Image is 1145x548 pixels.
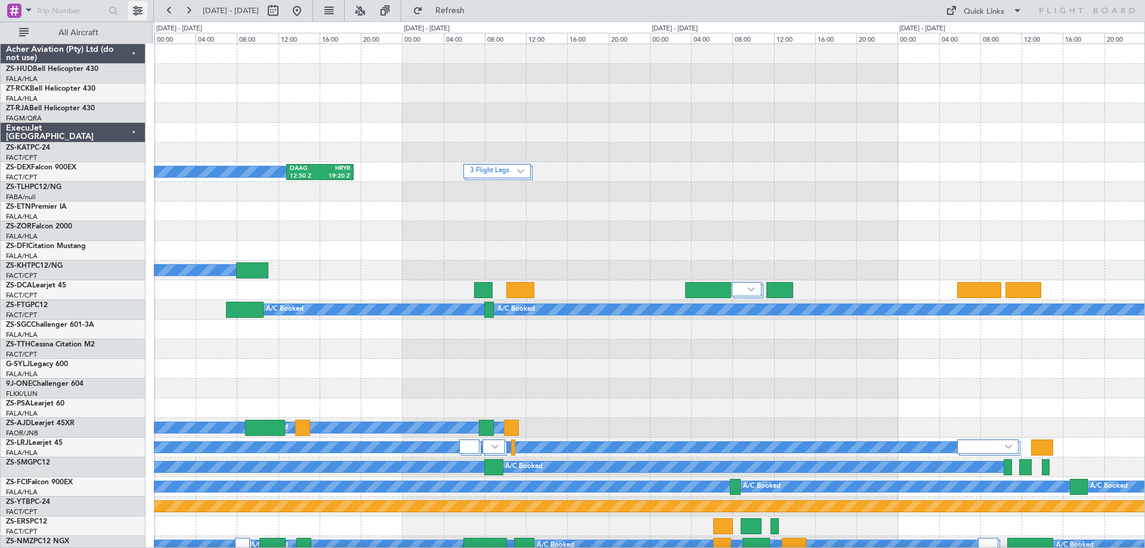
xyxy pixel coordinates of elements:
a: FACT/CPT [6,507,37,516]
div: 12:00 [526,33,567,44]
span: ZS-TTH [6,341,30,348]
img: arrow-gray.svg [1005,444,1012,449]
a: FACT/CPT [6,311,37,320]
a: ZS-SMGPC12 [6,459,50,466]
a: ZT-RCKBell Helicopter 430 [6,85,95,92]
div: A/C Booked [743,478,781,496]
button: Refresh [407,1,479,20]
a: ZS-PSALearjet 60 [6,400,64,407]
a: FAGM/QRA [6,114,42,123]
span: ZT-RCK [6,85,30,92]
div: 08:00 [237,33,278,44]
a: FALA/HLA [6,330,38,339]
a: ZS-TLHPC12/NG [6,184,61,191]
a: ZS-DEXFalcon 900EX [6,164,76,171]
a: FALA/HLA [6,212,38,221]
a: ZS-FCIFalcon 900EX [6,479,73,486]
a: ZS-LRJLearjet 45 [6,439,63,447]
div: 00:00 [898,33,939,44]
a: FACT/CPT [6,153,37,162]
span: ZS-ZOR [6,223,32,230]
div: [DATE] - [DATE] [652,24,698,34]
span: ZS-ERS [6,518,30,525]
a: FALA/HLA [6,252,38,261]
a: ZS-DCALearjet 45 [6,282,66,289]
div: 08:00 [980,33,1022,44]
div: 19:20 Z [320,172,351,181]
a: ZS-YTBPC-24 [6,499,50,506]
div: 00:00 [650,33,691,44]
div: 20:00 [609,33,650,44]
a: FABA/null [6,193,36,202]
span: ZS-FCI [6,479,27,486]
a: FALA/HLA [6,370,38,379]
a: ZS-KATPC-24 [6,144,50,151]
img: arrow-gray.svg [748,287,755,292]
div: [DATE] - [DATE] [899,24,945,34]
img: arrow-gray.svg [491,444,499,449]
div: A/C Booked [1090,478,1128,496]
a: FALA/HLA [6,94,38,103]
span: 9J-ONE [6,380,32,388]
a: ZS-SGCChallenger 601-3A [6,321,94,329]
span: ZS-HUD [6,66,33,73]
a: FACT/CPT [6,291,37,300]
span: ZS-TLH [6,184,30,191]
a: FALA/HLA [6,488,38,497]
div: 04:00 [444,33,485,44]
a: ZS-FTGPC12 [6,302,48,309]
a: FALA/HLA [6,75,38,83]
span: ZS-NMZ [6,538,33,545]
a: ZS-NMZPC12 NGX [6,538,69,545]
a: ZS-KHTPC12/NG [6,262,63,270]
span: Refresh [425,7,475,15]
img: arrow-gray.svg [517,169,524,174]
a: ZS-ZORFalcon 2000 [6,223,72,230]
div: 12:00 [1022,33,1063,44]
a: FACT/CPT [6,271,37,280]
div: 16:00 [320,33,361,44]
a: FACT/CPT [6,173,37,182]
span: ZS-DFI [6,243,28,250]
div: 04:00 [691,33,732,44]
span: ZS-PSA [6,400,30,407]
span: [DATE] - [DATE] [203,5,259,16]
div: 20:00 [856,33,898,44]
div: [DATE] - [DATE] [404,24,450,34]
a: FALA/HLA [6,448,38,457]
div: 16:00 [815,33,856,44]
div: 16:00 [1063,33,1104,44]
span: ZS-DCA [6,282,32,289]
a: ZS-AJDLearjet 45XR [6,420,75,427]
div: 20:00 [361,33,402,44]
a: FACT/CPT [6,350,37,359]
div: 08:00 [732,33,773,44]
span: ZS-YTB [6,499,30,506]
a: 9J-ONEChallenger 604 [6,380,83,388]
div: 08:00 [485,33,526,44]
div: DAAG [290,165,320,173]
div: 04:00 [196,33,237,44]
a: G-SYLJLegacy 600 [6,361,68,368]
a: ZT-RJABell Helicopter 430 [6,105,95,112]
div: 04:00 [939,33,980,44]
div: [DATE] - [DATE] [156,24,202,34]
span: ZS-KHT [6,262,31,270]
label: 3 Flight Legs [470,166,517,177]
a: ZS-ERSPC12 [6,518,47,525]
span: ZS-FTG [6,302,30,309]
a: FALA/HLA [6,232,38,241]
span: ZT-RJA [6,105,29,112]
span: G-SYLJ [6,361,30,368]
a: FALA/HLA [6,409,38,418]
div: 00:00 [154,33,196,44]
a: FAOR/JNB [6,429,38,438]
a: ZS-HUDBell Helicopter 430 [6,66,98,73]
div: HRYR [320,165,351,173]
div: 12:50 Z [290,172,320,181]
span: ZS-LRJ [6,439,29,447]
div: 16:00 [567,33,608,44]
div: Quick Links [964,6,1004,18]
a: ZS-DFICitation Mustang [6,243,86,250]
span: All Aircraft [31,29,126,37]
